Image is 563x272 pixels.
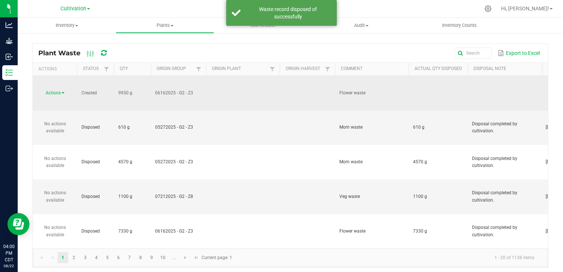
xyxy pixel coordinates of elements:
a: Page 6 [113,252,124,263]
span: Flower waste [339,229,366,234]
a: Page 4 [91,252,102,263]
a: Page 8 [135,252,146,263]
span: Go to the next page [182,255,188,261]
span: 06162025 - G2 - Z3 [155,229,193,234]
span: 4570 g [413,159,427,164]
span: Disposal completed by cultivation. [472,225,517,237]
span: Disposal completed by cultivation. [472,190,517,202]
inline-svg: Grow [6,37,13,45]
a: Filter [102,64,111,74]
span: Disposal completed by cultivation. [472,121,517,133]
a: Page 2 [69,252,79,263]
span: [DATE] [546,229,559,234]
a: Plants [116,18,214,33]
div: Manage settings [483,5,493,12]
a: Page 10 [158,252,168,263]
span: Disposed [81,194,100,199]
span: 05272025 - G2 - Z3 [155,125,193,130]
span: 05272025 - G2 - Z3 [155,159,193,164]
span: 06162025 - G2 - Z3 [155,90,193,95]
a: Go to the next page [180,252,191,263]
a: Inventory [18,18,116,33]
span: No actions available [44,156,66,168]
span: Audit [312,22,410,29]
th: Actions [33,63,77,76]
span: Created [81,90,97,95]
span: Disposed [81,229,100,234]
span: Inventory Counts [432,22,487,29]
a: Filter [323,64,332,74]
a: Page 11 [169,252,179,263]
a: Actions [46,90,64,95]
span: [DATE] [546,194,559,199]
kendo-pager-info: 1 - 20 of 1138 items [237,252,540,264]
a: Page 5 [102,252,113,263]
a: Filter [268,64,277,74]
a: Origin PlantSortable [212,66,267,72]
span: Disposed [81,125,100,130]
span: 4570 g [118,159,132,164]
span: No actions available [44,225,66,237]
a: Page 1 [57,252,68,263]
span: Mom waste [339,159,363,164]
a: Actual Qty DisposedSortable [415,66,465,72]
div: Plant Waste [38,47,119,59]
a: StatusSortable [83,66,102,72]
a: Lab Results [214,18,312,33]
a: Filter [194,64,203,74]
span: Plants [116,22,213,29]
span: [DATE] [546,125,559,130]
a: Page 7 [124,252,135,263]
kendo-pager: Current page: 1 [33,248,548,267]
span: Go to the last page [193,255,199,261]
inline-svg: Inventory [6,69,13,76]
span: 7330 g [413,229,427,234]
a: Origin HarvestSortable [286,66,323,72]
span: 9930 g [118,90,132,95]
span: Disposed [81,159,100,164]
span: No actions available [44,190,66,202]
p: 04:00 PM CDT [3,243,14,263]
inline-svg: Analytics [6,21,13,29]
a: Disposal NoteSortable [473,66,538,72]
a: CommentSortable [341,66,406,72]
a: Page 9 [146,252,157,263]
span: 610 g [413,125,424,130]
p: 08/22 [3,263,14,269]
a: Origin GroupSortable [157,66,194,72]
span: Veg waste [339,194,360,199]
a: Audit [312,18,410,33]
span: Hi, [PERSON_NAME]! [501,6,549,11]
span: 1100 g [118,194,132,199]
a: Inventory Counts [410,18,508,33]
span: Cultivation [60,6,86,12]
span: 07212025 - G2 - Z8 [155,194,193,199]
div: Waste record disposed of successfully [245,6,331,20]
span: [DATE] [546,159,559,164]
span: Inventory [18,22,116,29]
a: Page 3 [80,252,91,263]
span: 7330 g [118,229,132,234]
span: Mom waste [339,125,363,130]
input: Search [455,48,492,59]
span: 1100 g [413,194,427,199]
span: No actions available [44,121,66,133]
inline-svg: Outbound [6,85,13,92]
a: Go to the last page [191,252,202,263]
a: QtySortable [120,66,148,72]
span: Disposal completed by cultivation. [472,156,517,168]
span: Flower waste [339,90,366,95]
iframe: Resource center [7,213,29,235]
span: 610 g [118,125,130,130]
span: Actions [46,90,61,95]
inline-svg: Inbound [6,53,13,60]
button: Export to Excel [496,47,542,59]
